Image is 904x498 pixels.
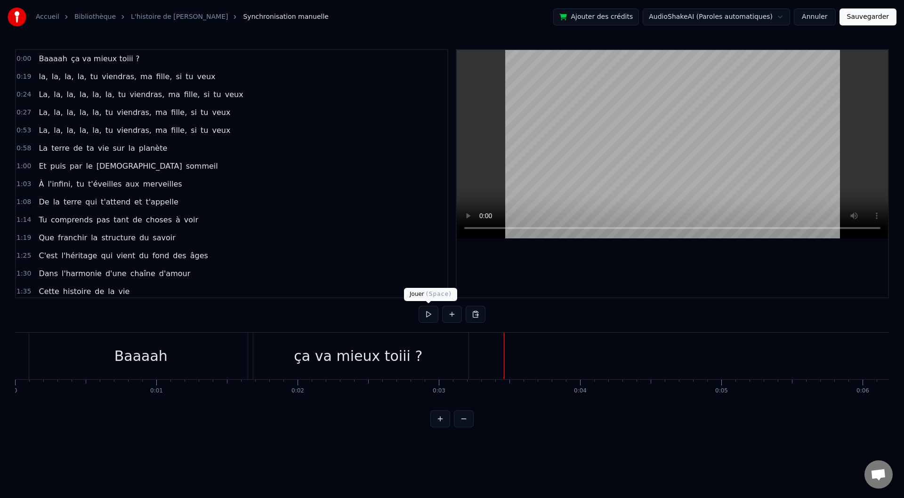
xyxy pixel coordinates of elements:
[38,286,60,297] span: Cette
[426,291,452,297] span: ( Space )
[175,214,181,225] span: à
[105,125,114,136] span: tu
[864,460,893,489] div: Ouvrir le chat
[155,71,173,82] span: fille,
[96,214,111,225] span: pas
[52,196,61,207] span: la
[172,250,187,261] span: des
[105,107,114,118] span: tu
[49,161,67,171] span: puis
[38,179,45,189] span: À
[38,53,68,64] span: Baaaah
[74,12,116,22] a: Bibliothèque
[116,125,153,136] span: viendras,
[96,161,183,171] span: [DEMOGRAPHIC_DATA]
[294,345,422,367] div: ça va mieux toiii ?
[152,232,176,243] span: savoir
[57,232,88,243] span: franchir
[142,179,183,189] span: merveilles
[100,232,137,243] span: structure
[91,125,102,136] span: la,
[84,196,98,207] span: qui
[91,89,102,100] span: la,
[190,125,198,136] span: si
[50,143,70,154] span: terre
[145,214,173,225] span: choses
[38,232,55,243] span: Que
[185,71,194,82] span: tu
[38,71,48,82] span: la,
[211,125,231,136] span: veux
[38,214,48,225] span: Tu
[38,268,59,279] span: Dans
[154,125,168,136] span: ma
[170,125,188,136] span: fille,
[113,214,130,225] span: tant
[170,107,188,118] span: fille,
[101,71,137,82] span: viendras,
[118,286,131,297] span: vie
[16,180,31,189] span: 1:03
[100,250,113,261] span: qui
[16,233,31,243] span: 1:19
[66,107,77,118] span: la,
[129,268,156,279] span: chaîne
[129,89,165,100] span: viendras,
[76,71,87,82] span: la,
[105,89,115,100] span: la,
[14,387,17,395] div: 0
[175,71,183,82] span: si
[124,179,140,189] span: aux
[63,196,82,207] span: terre
[150,387,163,395] div: 0:01
[794,8,835,25] button: Annuler
[38,125,51,136] span: La,
[16,54,31,64] span: 0:00
[433,387,445,395] div: 0:03
[152,250,170,261] span: fond
[38,107,51,118] span: La,
[131,12,228,22] a: L'histoire de [PERSON_NAME]
[115,250,136,261] span: vient
[62,286,92,297] span: histoire
[69,161,83,171] span: par
[16,287,31,296] span: 1:35
[16,90,31,99] span: 0:24
[196,71,217,82] span: veux
[145,196,179,207] span: t'appelle
[138,232,150,243] span: du
[183,214,199,225] span: voir
[90,232,98,243] span: la
[116,107,153,118] span: viendras,
[715,387,728,395] div: 0:05
[38,143,48,154] span: La
[200,107,209,118] span: tu
[553,8,639,25] button: Ajouter des crédits
[53,125,64,136] span: la,
[154,107,168,118] span: ma
[79,89,89,100] span: la,
[203,89,211,100] span: si
[89,71,99,82] span: tu
[105,268,128,279] span: d'une
[190,107,198,118] span: si
[36,12,329,22] nav: breadcrumb
[167,89,181,100] span: ma
[100,196,131,207] span: t'attend
[133,196,143,207] span: et
[189,250,209,261] span: âges
[114,345,168,367] div: Baaaah
[138,143,169,154] span: planète
[97,143,110,154] span: vie
[38,196,50,207] span: De
[856,387,869,395] div: 0:06
[76,179,85,189] span: tu
[70,53,141,64] span: ça va mieux toiii ?
[66,89,77,100] span: la,
[79,125,89,136] span: la,
[224,89,244,100] span: veux
[107,286,115,297] span: la
[200,125,209,136] span: tu
[60,250,98,261] span: l'héritage
[117,89,127,100] span: tu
